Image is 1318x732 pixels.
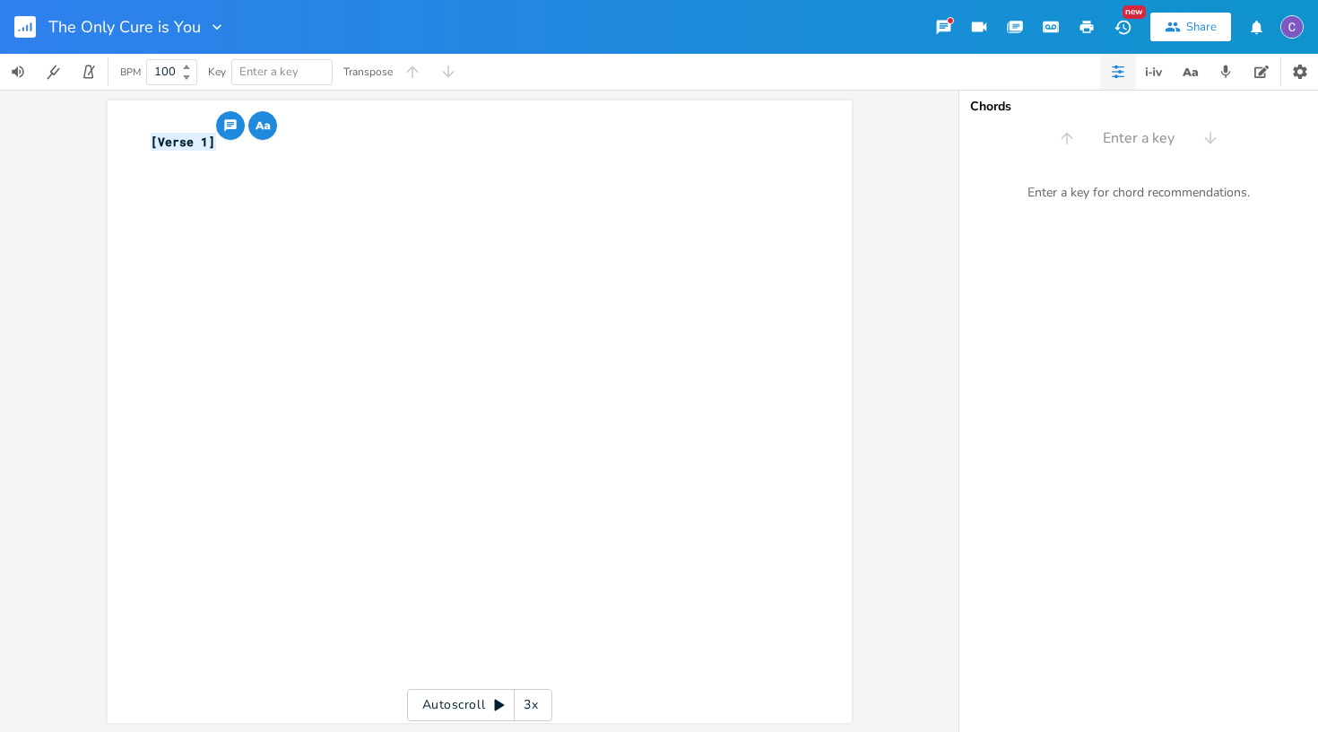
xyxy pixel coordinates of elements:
span: The Only Cure is You [48,19,201,35]
span: Enter a key [239,64,299,80]
img: Calum Wright [1280,15,1304,39]
div: 3x [515,689,547,721]
div: New [1123,5,1146,19]
div: BPM [120,67,141,77]
button: Share [1150,13,1231,41]
div: Autoscroll [407,689,552,721]
div: Key [208,66,226,77]
span: Enter a key [1103,128,1175,149]
div: Chords [970,100,1307,113]
div: Enter a key for chord recommendations. [959,174,1318,212]
button: New [1105,11,1140,43]
div: Transpose [343,66,393,77]
div: Share [1186,19,1217,35]
span: [Verse 1] [151,134,215,150]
